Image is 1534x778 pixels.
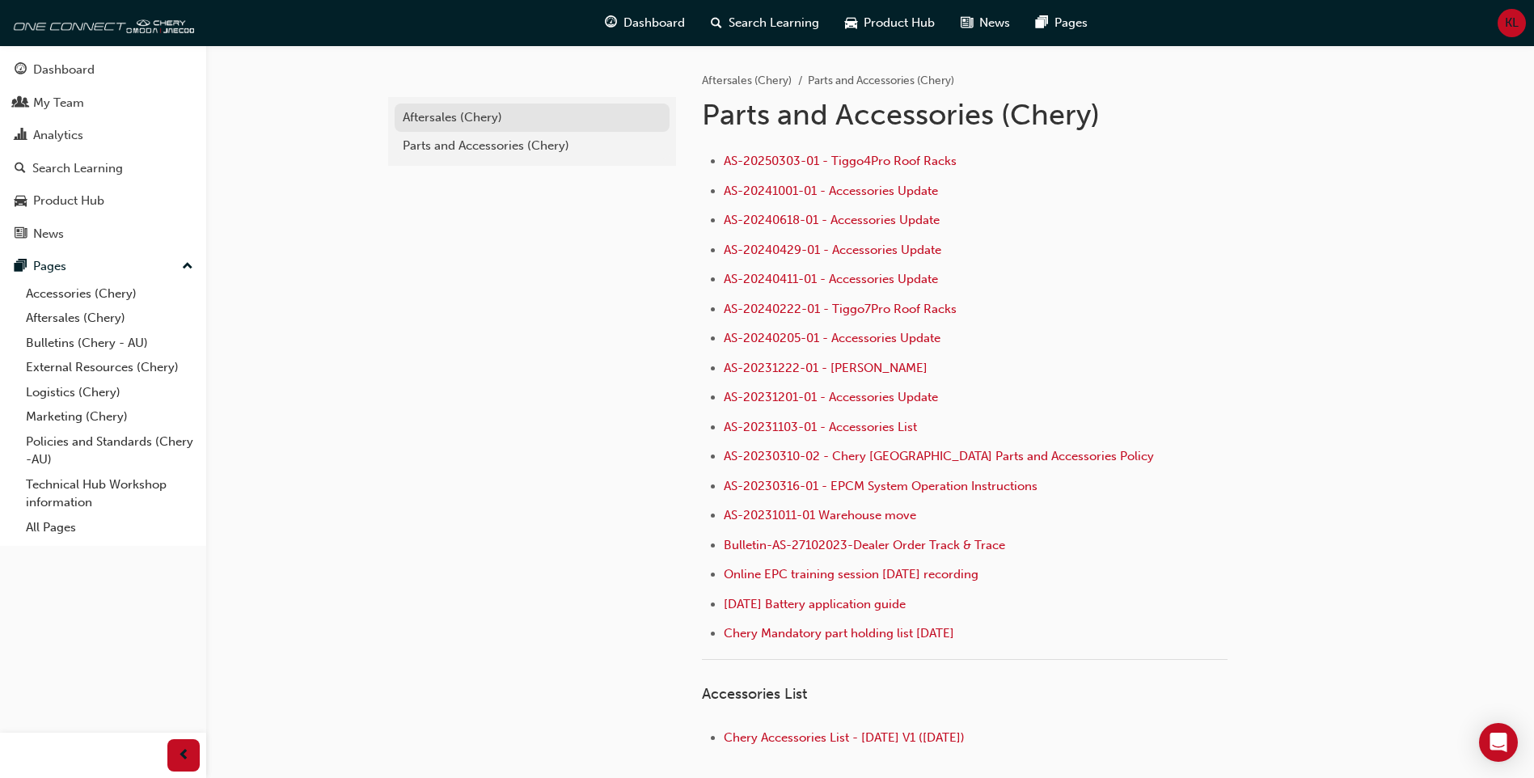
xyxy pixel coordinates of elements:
div: News [33,225,64,243]
div: Open Intercom Messenger [1479,723,1518,762]
span: guage-icon [15,63,27,78]
a: news-iconNews [948,6,1023,40]
div: My Team [33,94,84,112]
a: Marketing (Chery) [19,404,200,429]
a: AS-20231011-01 Warehouse move [724,508,916,522]
span: news-icon [961,13,973,33]
a: search-iconSearch Learning [698,6,832,40]
a: AS-20240429-01 - Accessories Update [724,243,941,257]
a: News [6,219,200,249]
a: Aftersales (Chery) [19,306,200,331]
a: Dashboard [6,55,200,85]
a: Aftersales (Chery) [702,74,792,87]
img: oneconnect [8,6,194,39]
span: people-icon [15,96,27,111]
a: AS-20230316-01 - EPCM System Operation Instructions [724,479,1037,493]
a: car-iconProduct Hub [832,6,948,40]
span: car-icon [845,13,857,33]
span: up-icon [182,256,193,277]
a: [DATE] Battery application guide [724,597,906,611]
a: AS-20250303-01 - Tiggo4Pro Roof Racks [724,154,957,168]
a: Parts and Accessories (Chery) [395,132,670,160]
a: guage-iconDashboard [592,6,698,40]
a: My Team [6,88,200,118]
a: AS-20240411-01 - Accessories Update [724,272,938,286]
span: pages-icon [1036,13,1048,33]
span: car-icon [15,194,27,209]
span: Product Hub [864,14,935,32]
a: Analytics [6,121,200,150]
a: AS-20240618-01 - Accessories Update [724,213,940,227]
a: AS-20230310-02 - Chery [GEOGRAPHIC_DATA] Parts and Accessories Policy [724,449,1154,463]
a: AS-20231201-01 - Accessories Update [724,390,938,404]
a: Bulletins (Chery - AU) [19,331,200,356]
span: prev-icon [178,746,190,766]
button: Pages [6,252,200,281]
h1: Parts and Accessories (Chery) [702,97,1232,133]
a: All Pages [19,515,200,540]
a: Accessories (Chery) [19,281,200,307]
a: Bulletin-AS-27102023-Dealer Order Track & Trace [724,538,1005,552]
li: Parts and Accessories (Chery) [808,72,954,91]
a: Online EPC training session [DATE] recording [724,567,978,581]
button: DashboardMy TeamAnalyticsSearch LearningProduct HubNews [6,52,200,252]
a: Chery Mandatory part holding list [DATE] [724,626,954,641]
span: Search Learning [729,14,819,32]
a: Aftersales (Chery) [395,104,670,132]
a: Policies and Standards (Chery -AU) [19,429,200,472]
a: AS-20231222-01 - [PERSON_NAME] [724,361,928,375]
a: Technical Hub Workshop information [19,472,200,515]
span: News [979,14,1010,32]
div: Dashboard [33,61,95,79]
a: AS-20241001-01 - Accessories Update [724,184,938,198]
a: AS-20240222-01 - Tiggo7Pro Roof Racks [724,302,957,316]
span: Dashboard [623,14,685,32]
span: Accessories List [702,685,807,703]
span: guage-icon [605,13,617,33]
span: KL [1505,14,1519,32]
div: Aftersales (Chery) [403,108,661,127]
span: chart-icon [15,129,27,143]
a: Logistics (Chery) [19,380,200,405]
div: Product Hub [33,192,104,210]
a: Product Hub [6,186,200,216]
span: Pages [1054,14,1088,32]
a: AS-20231103-01 - Accessories List [724,420,917,434]
div: Analytics [33,126,83,145]
div: Pages [33,257,66,276]
div: Search Learning [32,159,123,178]
span: pages-icon [15,260,27,274]
span: search-icon [711,13,722,33]
span: search-icon [15,162,26,176]
a: Search Learning [6,154,200,184]
span: news-icon [15,227,27,242]
a: pages-iconPages [1023,6,1101,40]
a: Chery Accessories List - [DATE] V1 ([DATE]) [724,730,965,745]
a: External Resources (Chery) [19,355,200,380]
button: KL [1498,9,1526,37]
a: AS-20240205-01 - Accessories Update [724,331,940,345]
div: Parts and Accessories (Chery) [403,137,661,155]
